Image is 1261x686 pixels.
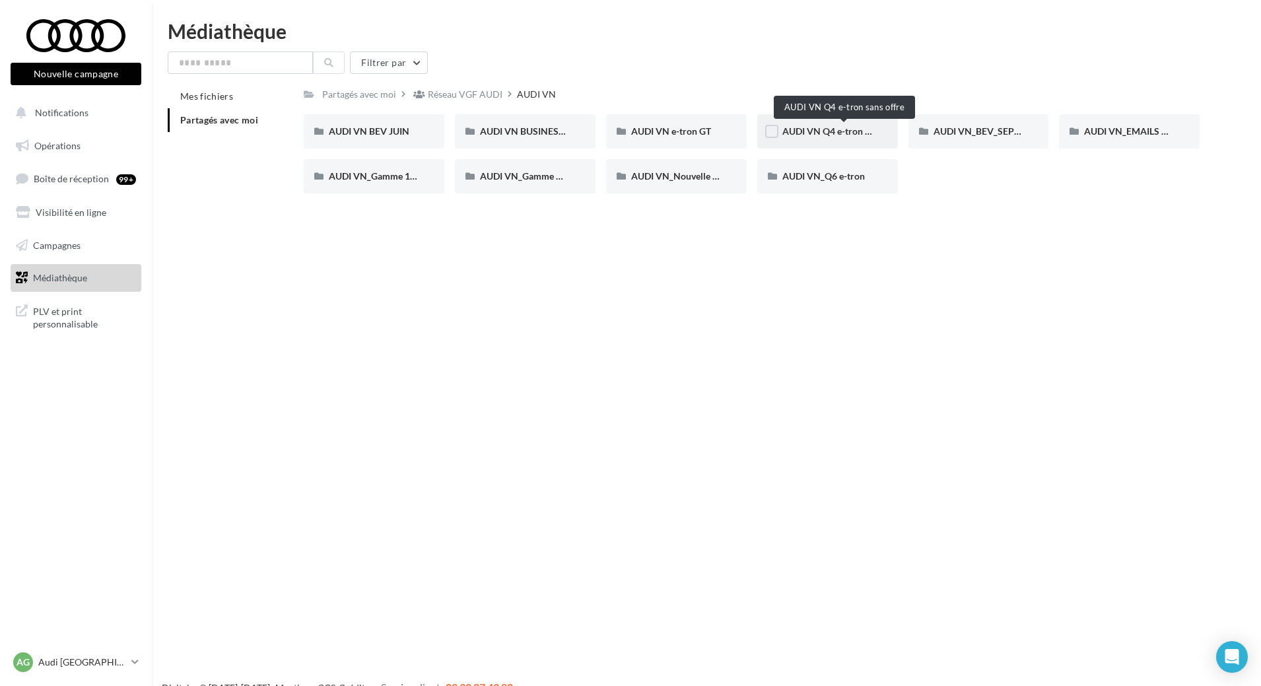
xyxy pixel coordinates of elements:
button: Notifications [8,99,139,127]
span: Notifications [35,107,88,118]
span: Mes fichiers [180,90,233,102]
div: AUDI VN [517,88,556,101]
span: AUDI VN BEV JUIN [329,125,409,137]
span: AUDI VN_Q6 e-tron [782,170,865,182]
span: Opérations [34,140,81,151]
a: AG Audi [GEOGRAPHIC_DATA] [11,650,141,675]
button: Filtrer par [350,51,428,74]
div: Open Intercom Messenger [1216,641,1248,673]
a: Médiathèque [8,264,144,292]
span: AUDI VN_Gamme 100% électrique [329,170,471,182]
span: AUDI VN_Gamme Q8 e-tron [480,170,596,182]
a: Opérations [8,132,144,160]
a: PLV et print personnalisable [8,297,144,336]
span: AUDI VN_BEV_SEPTEMBRE [934,125,1050,137]
p: Audi [GEOGRAPHIC_DATA] [38,656,126,669]
span: AUDI VN Q4 e-tron sans offre [782,125,905,137]
span: AUDI VN_Nouvelle A6 e-tron [631,170,752,182]
div: AUDI VN Q4 e-tron sans offre [774,96,915,119]
span: Boîte de réception [34,173,109,184]
a: Campagnes [8,232,144,259]
span: AUDI VN_EMAILS COMMANDES [1084,125,1223,137]
span: Campagnes [33,239,81,250]
a: Visibilité en ligne [8,199,144,226]
span: PLV et print personnalisable [33,302,136,331]
span: Médiathèque [33,272,87,283]
div: Réseau VGF AUDI [428,88,502,101]
span: AUDI VN BUSINESS JUIN VN JPO [480,125,621,137]
button: Nouvelle campagne [11,63,141,85]
div: Partagés avec moi [322,88,396,101]
span: Partagés avec moi [180,114,258,125]
a: Boîte de réception99+ [8,164,144,193]
div: 99+ [116,174,136,185]
span: AG [17,656,30,669]
div: Médiathèque [168,21,1245,41]
span: Visibilité en ligne [36,207,106,218]
span: AUDI VN e-tron GT [631,125,711,137]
